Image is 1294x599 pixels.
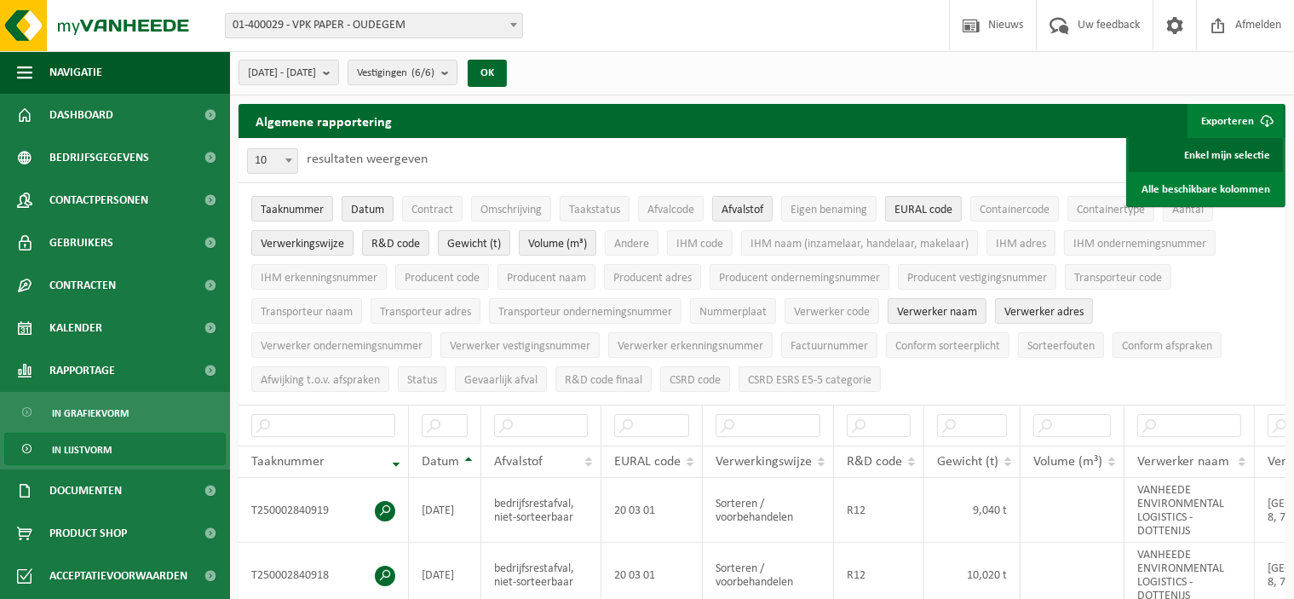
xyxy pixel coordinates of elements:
span: Verwerkingswijze [716,455,812,469]
a: Alle beschikbare kolommen [1129,172,1283,206]
span: Afvalstof [494,455,543,469]
span: CSRD code [670,374,721,387]
button: Gewicht (t)Gewicht (t): Activate to sort [438,230,510,256]
span: Verwerker ondernemingsnummer [261,340,423,353]
span: Verwerker naam [897,306,977,319]
span: Omschrijving [480,204,542,216]
button: ContractContract: Activate to sort [402,196,463,222]
button: R&D code finaalR&amp;D code finaal: Activate to sort [555,366,652,392]
span: Afvalstof [722,204,763,216]
button: IHM erkenningsnummerIHM erkenningsnummer: Activate to sort [251,264,387,290]
button: Afwijking t.o.v. afsprakenAfwijking t.o.v. afspraken: Activate to sort [251,366,389,392]
span: Producent vestigingsnummer [907,272,1047,285]
span: Contract [411,204,453,216]
span: Gewicht (t) [447,238,501,251]
button: Conform sorteerplicht : Activate to sort [886,332,1009,358]
span: R&D code finaal [565,374,642,387]
button: CSRD ESRS E5-5 categorieCSRD ESRS E5-5 categorie: Activate to sort [739,366,881,392]
span: Volume (m³) [1033,455,1102,469]
button: FactuurnummerFactuurnummer: Activate to sort [781,332,877,358]
td: T250002840919 [239,478,409,543]
span: Eigen benaming [791,204,867,216]
span: Verwerkingswijze [261,238,344,251]
button: Producent ondernemingsnummerProducent ondernemingsnummer: Activate to sort [710,264,889,290]
span: Producent naam [507,272,586,285]
span: Verwerker naam [1137,455,1229,469]
button: AfvalcodeAfvalcode: Activate to sort [638,196,704,222]
span: Aantal [1172,204,1204,216]
button: Exporteren [1188,104,1284,138]
button: VerwerkingswijzeVerwerkingswijze: Activate to sort [251,230,354,256]
span: Kalender [49,307,102,349]
span: IHM code [676,238,723,251]
span: Verwerker adres [1004,306,1084,319]
button: Vestigingen(6/6) [348,60,457,85]
button: SorteerfoutenSorteerfouten: Activate to sort [1018,332,1104,358]
span: Transporteur code [1074,272,1162,285]
button: AfvalstofAfvalstof: Activate to sort [712,196,773,222]
span: Navigatie [49,51,102,94]
button: Transporteur adresTransporteur adres: Activate to sort [371,298,480,324]
button: Verwerker vestigingsnummerVerwerker vestigingsnummer: Activate to sort [440,332,600,358]
span: Rapportage [49,349,115,392]
a: In grafiekvorm [4,396,226,429]
span: Producent code [405,272,480,285]
span: Gebruikers [49,222,113,264]
span: Gevaarlijk afval [464,374,538,387]
span: Transporteur adres [380,306,471,319]
button: [DATE] - [DATE] [239,60,339,85]
button: DatumDatum: Activate to sort [342,196,394,222]
span: IHM ondernemingsnummer [1073,238,1206,251]
span: Acceptatievoorwaarden [49,555,187,597]
span: Product Shop [49,512,127,555]
td: R12 [834,478,924,543]
span: Gewicht (t) [937,455,998,469]
td: 9,040 t [924,478,1021,543]
span: 10 [248,149,297,173]
td: bedrijfsrestafval, niet-sorteerbaar [481,478,601,543]
button: Verwerker adresVerwerker adres: Activate to sort [995,298,1093,324]
span: Volume (m³) [528,238,587,251]
button: Transporteur naamTransporteur naam: Activate to sort [251,298,362,324]
button: OmschrijvingOmschrijving: Activate to sort [471,196,551,222]
button: Producent vestigingsnummerProducent vestigingsnummer: Activate to sort [898,264,1056,290]
span: Producent ondernemingsnummer [719,272,880,285]
button: Transporteur ondernemingsnummerTransporteur ondernemingsnummer : Activate to sort [489,298,682,324]
span: R&D code [847,455,902,469]
span: Taaknummer [251,455,325,469]
h2: Algemene rapportering [239,104,409,138]
button: EURAL codeEURAL code: Activate to sort [885,196,962,222]
span: Verwerker code [794,306,870,319]
span: Taaknummer [261,204,324,216]
button: Volume (m³)Volume (m³): Activate to sort [519,230,596,256]
span: Bedrijfsgegevens [49,136,149,179]
span: Contracten [49,264,116,307]
td: 20 03 01 [601,478,703,543]
button: Conform afspraken : Activate to sort [1113,332,1222,358]
button: Verwerker erkenningsnummerVerwerker erkenningsnummer: Activate to sort [608,332,773,358]
span: Contactpersonen [49,179,148,222]
span: Transporteur ondernemingsnummer [498,306,672,319]
td: [DATE] [409,478,481,543]
span: Factuurnummer [791,340,868,353]
td: VANHEEDE ENVIRONMENTAL LOGISTICS - DOTTENIJS [1124,478,1255,543]
span: In lijstvorm [52,434,112,466]
a: Enkel mijn selectie [1129,138,1283,172]
span: R&D code [371,238,420,251]
button: StatusStatus: Activate to sort [398,366,446,392]
span: CSRD ESRS E5-5 categorie [748,374,871,387]
span: [DATE] - [DATE] [248,60,316,86]
span: Datum [422,455,459,469]
span: 01-400029 - VPK PAPER - OUDEGEM [225,13,523,38]
button: Eigen benamingEigen benaming: Activate to sort [781,196,877,222]
button: TaaknummerTaaknummer: Activate to remove sorting [251,196,333,222]
button: Verwerker ondernemingsnummerVerwerker ondernemingsnummer: Activate to sort [251,332,432,358]
button: AantalAantal: Activate to sort [1163,196,1213,222]
span: Producent adres [613,272,692,285]
button: OK [468,60,507,87]
span: Conform afspraken [1122,340,1212,353]
button: IHM codeIHM code: Activate to sort [667,230,733,256]
count: (6/6) [411,67,434,78]
button: Producent naamProducent naam: Activate to sort [497,264,595,290]
button: Verwerker naamVerwerker naam: Activate to sort [888,298,986,324]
